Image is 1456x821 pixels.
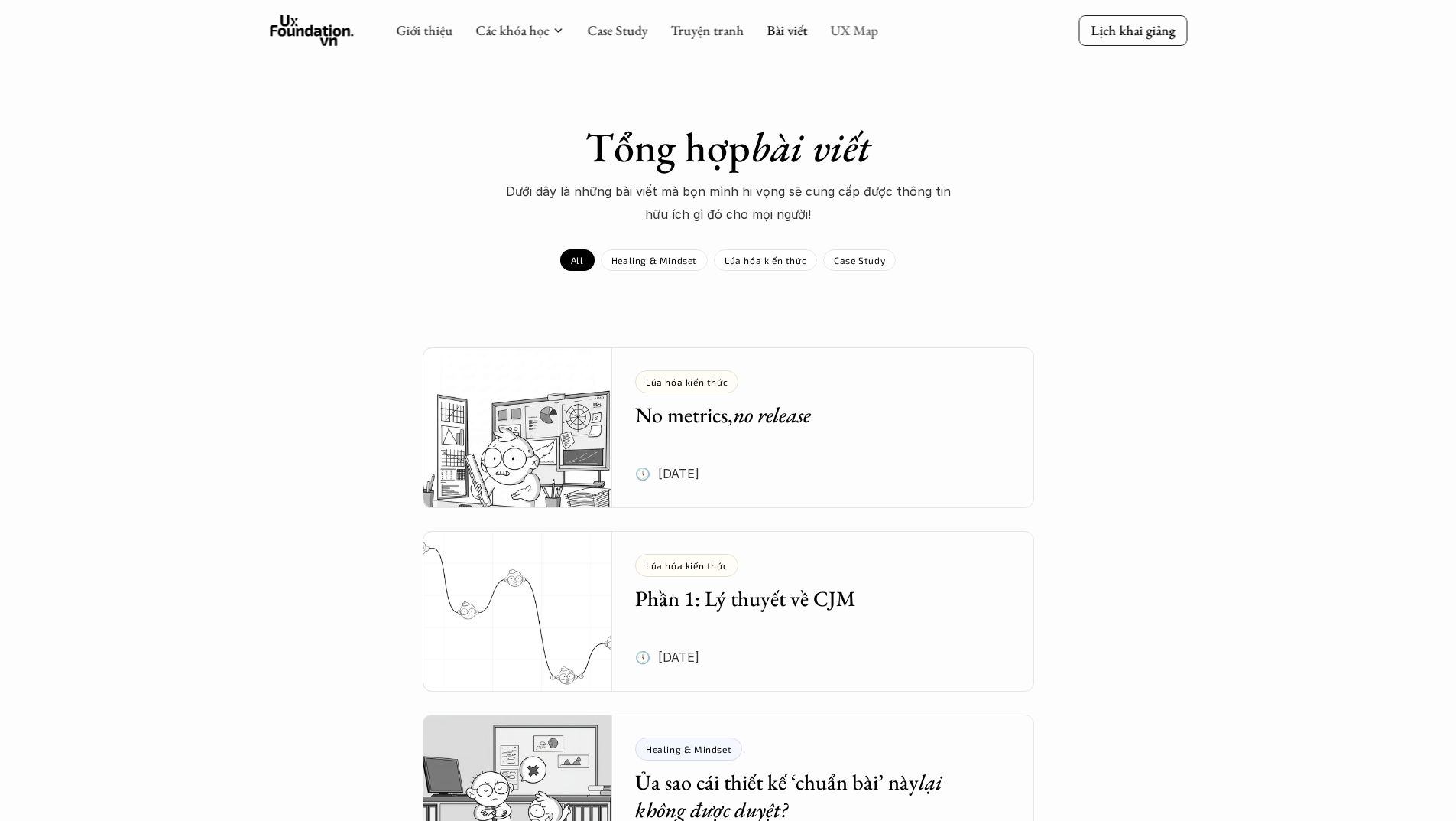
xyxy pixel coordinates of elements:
[475,21,549,39] a: Các khóa học
[461,122,996,172] h1: Tổng hợp
[670,21,744,39] a: Truyện tranh
[635,401,988,428] h5: No metrics,
[635,646,699,669] p: 🕔 [DATE]
[635,462,699,485] p: 🕔 [DATE]
[1091,21,1175,39] p: Lịch khai giảng
[725,255,806,266] p: Lúa hóa kiến thức
[423,531,1034,692] a: Lúa hóa kiến thứcPhần 1: Lý thuyết về CJM🕔 [DATE]
[767,21,807,39] a: Bài viết
[830,21,878,39] a: UX Map
[646,744,731,754] p: Healing & Mindset
[571,255,584,266] p: All
[646,376,728,387] p: Lúa hóa kiến thức
[733,401,811,428] em: no release
[396,21,452,39] a: Giới thiệu
[751,120,871,174] em: bài viết
[499,180,958,226] p: Dưới dây là những bài viết mà bọn mình hi vọng sẽ cung cấp được thông tin hữu ích gì đó cho mọi n...
[823,249,896,271] a: Case Study
[646,560,728,571] p: Lúa hóa kiến thức
[601,249,708,271] a: Healing & Mindset
[635,585,988,612] h5: Phần 1: Lý thuyết về CJM
[587,21,647,39] a: Case Study
[1078,15,1187,45] a: Lịch khai giảng
[834,255,885,266] p: Case Study
[714,249,817,271] a: Lúa hóa kiến thức
[423,347,1034,508] a: Lúa hóa kiến thứcNo metrics,no release🕔 [DATE]
[611,255,697,266] p: Healing & Mindset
